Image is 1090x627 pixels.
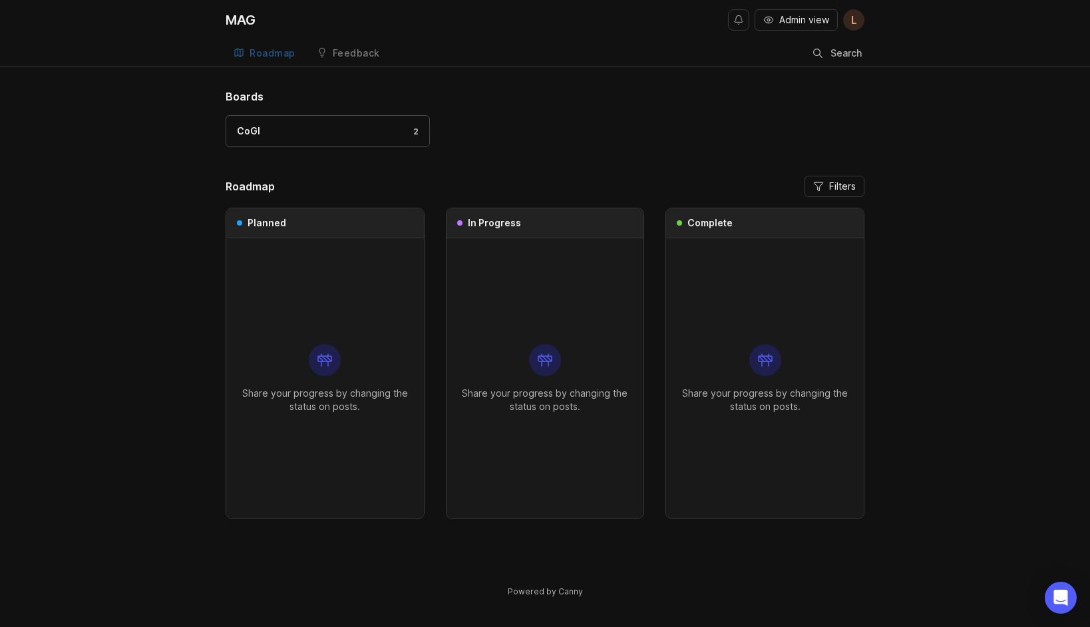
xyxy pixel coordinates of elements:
a: Powered by Canny [506,584,585,599]
p: Share your progress by changing the status on posts. [457,387,634,413]
span: Admin view [779,13,829,27]
button: Admin view [755,9,838,31]
h3: Planned [248,216,286,230]
div: MAG [226,13,256,27]
button: L [843,9,864,31]
a: CoGI2 [226,115,430,147]
p: Share your progress by changing the status on posts. [237,387,413,413]
h3: In Progress [468,216,521,230]
p: Share your progress by changing the status on posts. [677,387,853,413]
a: Feedback [309,40,388,67]
span: Filters [829,180,856,193]
button: Filters [805,176,864,197]
h1: Boards [226,89,864,104]
div: CoGI [237,124,260,138]
h2: Roadmap [226,178,275,194]
div: Open Intercom Messenger [1045,582,1077,614]
div: Feedback [333,49,380,58]
div: Roadmap [250,49,295,58]
div: 2 [407,126,419,137]
a: Roadmap [226,40,303,67]
span: L [851,12,857,28]
h3: Complete [687,216,733,230]
button: Notifications [728,9,749,31]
